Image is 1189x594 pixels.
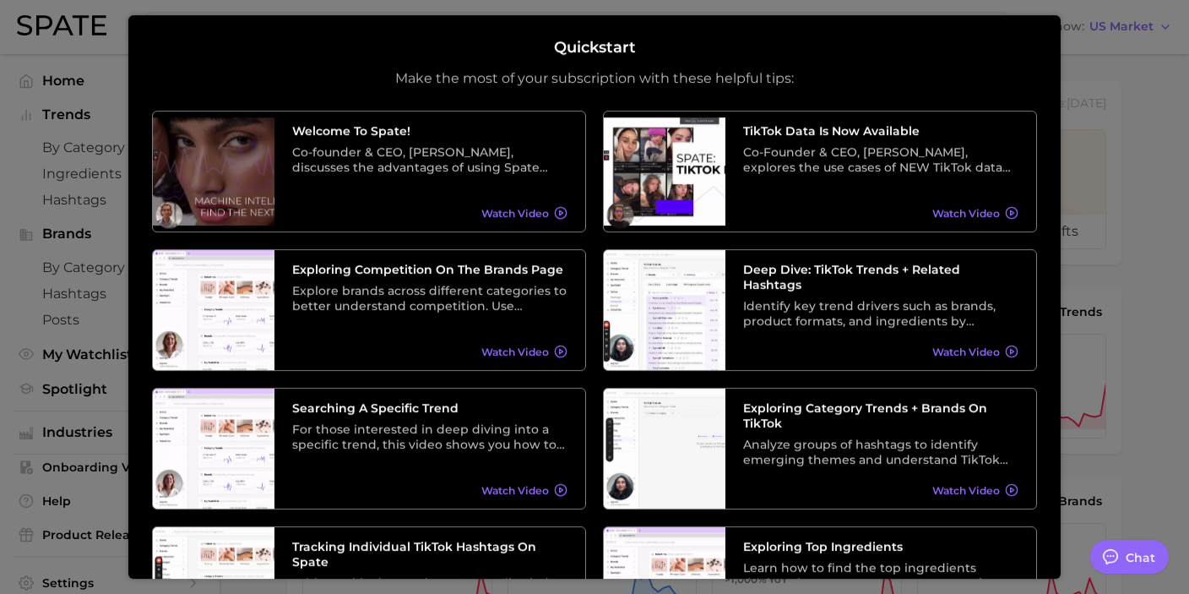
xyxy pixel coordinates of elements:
h3: Exploring Competition on the Brands Page [292,262,567,277]
span: Watch Video [932,484,1000,497]
h3: Tracking Individual TikTok Hashtags on Spate [292,539,567,569]
a: Deep Dive: TikTok Trends + Related HashtagsIdentify key trend drivers such as brands, product for... [603,249,1037,371]
p: Make the most of your subscription with these helpful tips: [395,70,794,87]
span: Watch Video [932,346,1000,358]
h3: Deep Dive: TikTok Trends + Related Hashtags [743,262,1018,292]
div: For those interested in deep diving into a specific trend, this video shows you how to search tre... [292,422,567,452]
span: Watch Video [932,207,1000,220]
div: Identify key trend drivers such as brands, product formats, and ingredients by leveraging a categ... [743,298,1018,329]
div: Co-Founder & CEO, [PERSON_NAME], explores the use cases of NEW TikTok data and its relationship w... [743,144,1018,175]
span: Watch Video [481,484,549,497]
h3: Exploring Category Trends + Brands on TikTok [743,401,1018,431]
h3: TikTok data is now available [743,123,1018,139]
a: Exploring Competition on the Brands PageExplore brands across different categories to better unde... [152,249,586,371]
a: Exploring Category Trends + Brands on TikTokAnalyze groups of hashtags to identify emerging theme... [603,388,1037,510]
span: Watch Video [481,346,549,358]
h3: Welcome to Spate! [292,123,567,139]
a: Welcome to Spate!Co-founder & CEO, [PERSON_NAME], discusses the advantages of using Spate data as... [152,111,586,232]
h2: Quickstart [554,39,636,57]
div: Analyze groups of hashtags to identify emerging themes and understand TikTok trends at a higher l... [743,437,1018,467]
div: Co-founder & CEO, [PERSON_NAME], discusses the advantages of using Spate data as well as its vari... [292,144,567,175]
a: Searching A Specific TrendFor those interested in deep diving into a specific trend, this video s... [152,388,586,510]
a: TikTok data is now availableCo-Founder & CEO, [PERSON_NAME], explores the use cases of NEW TikTok... [603,111,1037,232]
h3: Searching A Specific Trend [292,401,567,416]
div: Explore brands across different categories to better understand competition. Use different preset... [292,283,567,313]
span: Watch Video [481,207,549,220]
div: Learn how to find the top ingredients driving change across your category of choice. From broad c... [743,560,1018,591]
h3: Exploring Top Ingredients [743,539,1018,554]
